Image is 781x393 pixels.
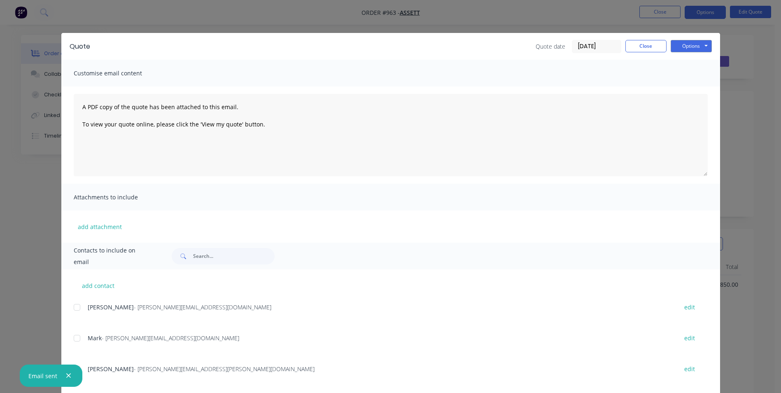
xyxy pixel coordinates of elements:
span: - [PERSON_NAME][EMAIL_ADDRESS][DOMAIN_NAME] [102,334,239,342]
button: add attachment [74,220,126,233]
button: Options [671,40,712,52]
span: Contacts to include on email [74,245,152,268]
span: - [PERSON_NAME][EMAIL_ADDRESS][DOMAIN_NAME] [134,303,271,311]
div: Email sent [28,372,57,380]
span: Customise email content [74,68,164,79]
button: edit [679,363,700,374]
span: Quote date [536,42,565,51]
span: [PERSON_NAME] [88,303,134,311]
span: [PERSON_NAME] [88,365,134,373]
button: add contact [74,279,123,292]
span: Mark [88,334,102,342]
button: edit [679,332,700,344]
textarea: A PDF copy of the quote has been attached to this email. To view your quote online, please click ... [74,94,708,176]
span: Attachments to include [74,192,164,203]
div: Quote [70,42,90,51]
button: edit [679,302,700,313]
span: - [PERSON_NAME][EMAIL_ADDRESS][PERSON_NAME][DOMAIN_NAME] [134,365,315,373]
button: Close [625,40,667,52]
input: Search... [193,248,275,264]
